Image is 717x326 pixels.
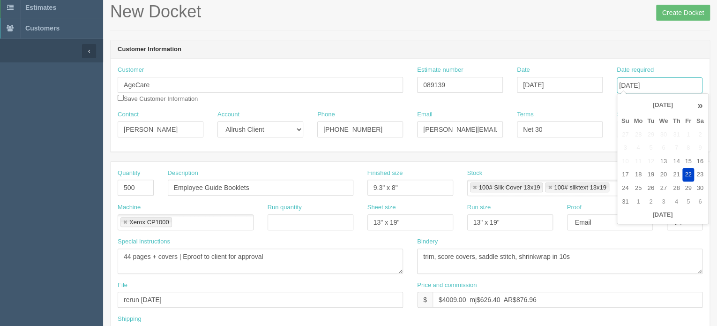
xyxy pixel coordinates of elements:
label: Bindery [417,237,438,246]
td: 16 [694,155,706,168]
td: 9 [694,141,706,155]
td: 6 [657,141,670,155]
th: Mo [631,114,645,128]
td: 2 [645,195,657,209]
label: Price and commission [417,281,477,290]
div: $ [417,292,433,308]
input: Create Docket [656,5,710,21]
td: 17 [619,168,632,182]
td: 4 [631,141,645,155]
label: Contact [118,110,139,119]
textarea: trim, score covers, saddle stitch, shrinkwrap in 10s [417,249,702,274]
th: Sa [694,114,706,128]
td: 10 [619,155,632,168]
label: Terms [517,110,533,119]
td: 26 [645,182,657,195]
label: Customer [118,66,144,75]
label: Date [517,66,530,75]
th: Su [619,114,632,128]
td: 24 [619,182,632,195]
label: Special instructions [118,237,170,246]
td: 12 [645,155,657,168]
label: Machine [118,203,141,212]
td: 25 [631,182,645,195]
td: 8 [682,141,694,155]
td: 1 [682,128,694,142]
td: 27 [657,182,670,195]
th: Tu [645,114,657,128]
label: Date required [617,66,654,75]
td: 5 [645,141,657,155]
th: [DATE] [631,96,694,114]
span: Customers [25,24,60,32]
td: 13 [657,155,670,168]
div: Xerox CP1000 [129,219,169,225]
td: 4 [670,195,682,209]
th: Fr [682,114,694,128]
td: 11 [631,155,645,168]
div: 100# Silk Cover 13x19 [479,184,540,190]
td: 22 [682,168,694,182]
label: Stock [467,169,483,178]
td: 31 [619,195,632,209]
td: 19 [645,168,657,182]
td: 18 [631,168,645,182]
td: 3 [657,195,670,209]
td: 14 [670,155,682,168]
td: 2 [694,128,706,142]
td: 30 [657,128,670,142]
label: Run size [467,203,491,212]
td: 20 [657,168,670,182]
th: » [694,96,706,114]
label: Description [168,169,198,178]
th: Th [670,114,682,128]
td: 28 [631,128,645,142]
th: We [657,114,670,128]
label: Email [417,110,433,119]
div: 100# silktext 13x19 [554,184,606,190]
td: 23 [694,168,706,182]
label: Quantity [118,169,140,178]
td: 6 [694,195,706,209]
label: Shipping [118,315,142,324]
td: 27 [619,128,632,142]
textarea: 44 pages + covers | Eproof to client for approval [118,249,403,274]
label: Account [217,110,239,119]
td: 5 [682,195,694,209]
td: 1 [631,195,645,209]
td: 3 [619,141,632,155]
td: 28 [670,182,682,195]
td: 29 [682,182,694,195]
td: 31 [670,128,682,142]
header: Customer Information [111,40,710,59]
label: File [118,281,127,290]
th: [DATE] [619,208,706,222]
label: Finished size [367,169,403,178]
label: Estimate number [417,66,463,75]
h1: New Docket [110,2,710,21]
label: Sheet size [367,203,396,212]
td: 7 [670,141,682,155]
div: Save Customer Information [118,66,403,103]
td: 30 [694,182,706,195]
label: Run quantity [268,203,302,212]
td: 29 [645,128,657,142]
td: 21 [670,168,682,182]
label: Proof [567,203,582,212]
span: Estimates [25,4,56,11]
input: Enter customer name [118,77,403,93]
td: 15 [682,155,694,168]
label: Phone [317,110,335,119]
